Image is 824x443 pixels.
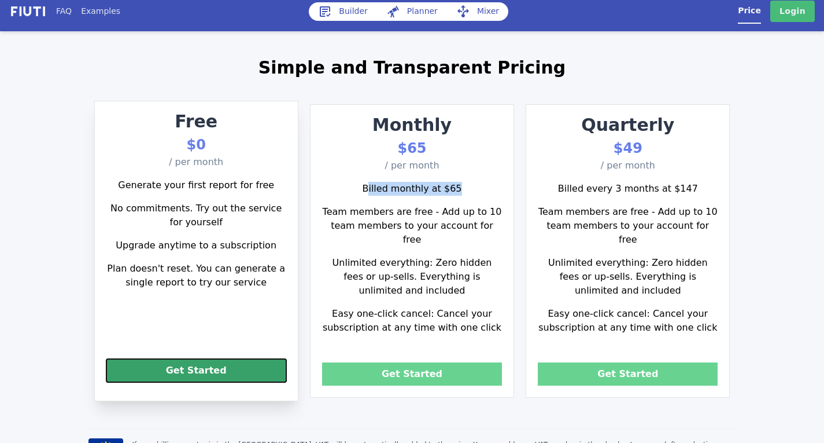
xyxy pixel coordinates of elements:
[106,359,286,382] button: Get Started
[311,138,513,159] p: $65
[106,257,286,294] p: Plan doesn't reset. You can generate a single report to try our service
[738,5,761,24] a: Price
[447,2,508,21] a: Mixer
[538,302,718,339] p: Easy one-click cancel: Cancel your subscription at any time with one click
[311,112,513,138] p: Monthly
[377,2,447,21] a: Planner
[526,138,729,159] p: $49
[95,134,298,155] p: $0
[322,177,502,200] p: Billed monthly at $65
[538,251,718,302] p: Unlimited everything: Zero hidden fees or up-sells. Everything is unlimited and included
[81,5,120,17] a: Examples
[538,363,718,386] button: Get Started
[309,2,377,21] a: Builder
[106,197,286,234] p: No commitments. Try out the service for yourself
[770,1,815,22] a: Login
[322,363,502,386] button: Get Started
[322,251,502,302] p: Unlimited everything: Zero hidden fees or up-sells. Everything is unlimited and included
[95,108,298,134] p: Free
[526,159,729,173] p: / per month
[95,155,298,169] p: / per month
[88,54,736,80] h1: Simple and Transparent Pricing
[106,234,286,257] p: Upgrade anytime to a subscription
[9,5,47,18] img: f731f27.png
[526,112,729,138] p: Quarterly
[311,159,513,173] p: / per month
[538,200,718,251] p: Team members are free - Add up to 10 team members to your account for free
[56,5,72,17] a: FAQ
[106,174,286,197] p: Generate your first report for free
[322,302,502,339] p: Easy one-click cancel: Cancel your subscription at any time with one click
[538,177,718,200] p: Billed every 3 months at $147
[322,200,502,251] p: Team members are free - Add up to 10 team members to your account for free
